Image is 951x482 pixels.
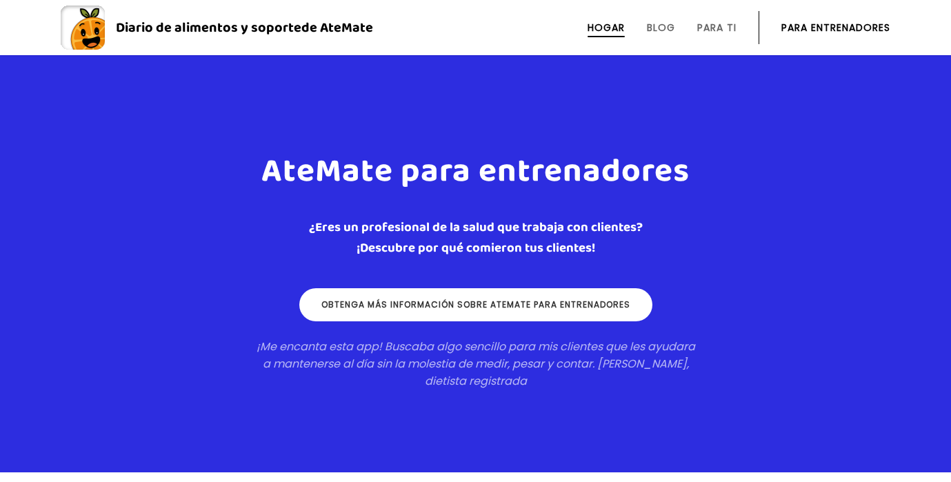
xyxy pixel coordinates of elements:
[116,17,301,39] font: Diario de alimentos y soporte
[301,17,373,39] font: de AteMate
[647,21,675,34] font: Blog
[357,238,595,259] font: ¡Descubre por qué comieron tus clientes!
[588,22,625,33] a: Hogar
[697,22,737,33] a: Para ti
[697,21,737,34] font: Para ti
[261,145,690,198] font: AteMate para entrenadores
[61,6,890,50] a: Diario de alimentos y soportede AteMate
[309,217,643,238] font: ¿Eres un profesional de la salud que trabaja con clientes?
[781,22,890,33] a: Para entrenadores
[781,21,890,34] font: Para entrenadores
[321,299,630,310] font: Obtenga más información sobre ateMate para entrenadores
[647,22,675,33] a: Blog
[299,288,652,321] a: Obtenga más información sobre ateMate para entrenadores
[588,21,625,34] font: Hogar
[257,339,695,389] font: ¡Me encanta esta app! Buscaba algo sencillo para mis clientes que les ayudara a mantenerse al día...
